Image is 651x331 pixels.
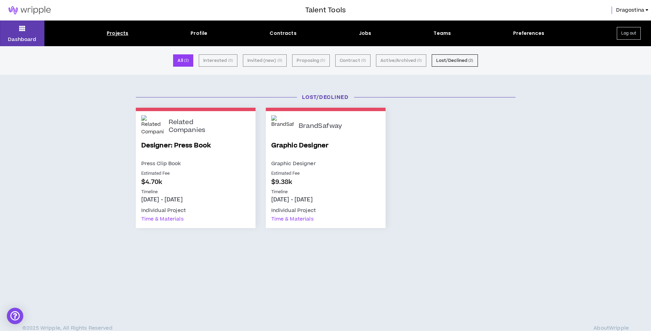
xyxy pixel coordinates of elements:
[513,30,544,37] div: Preferences
[191,30,207,37] div: Profile
[305,5,346,15] h3: Talent Tools
[271,206,316,215] div: Individual Project
[271,177,380,187] p: $9.38k
[271,115,294,137] img: BrandSafway
[417,57,422,64] small: ( 0 )
[141,215,184,223] div: Time & Materials
[277,57,282,64] small: ( 0 )
[141,159,250,168] p: Press Clip Book
[361,57,366,64] small: ( 0 )
[376,54,426,67] button: Active/Archived (0)
[359,30,372,37] div: Jobs
[169,119,217,134] p: Related Companies
[199,54,237,67] button: Interested (0)
[299,122,342,130] p: BrandSafway
[7,308,23,324] div: Open Intercom Messenger
[271,196,380,203] p: [DATE] - [DATE]
[141,206,186,215] div: Individual Project
[270,30,296,37] div: Contracts
[141,115,164,137] img: Related Companies
[617,27,641,40] button: Log out
[271,189,380,195] p: Timeline
[433,30,451,37] div: Teams
[432,54,478,67] button: Lost/Declined (2)
[594,326,629,331] a: AboutWripple
[468,57,473,64] small: ( 2 )
[141,196,250,203] p: [DATE] - [DATE]
[320,57,325,64] small: ( 0 )
[184,57,189,64] small: ( 2 )
[8,36,36,43] p: Dashboard
[141,189,250,195] p: Timeline
[271,141,380,159] a: Graphic Designer
[141,177,250,187] p: $4.70k
[141,171,250,177] p: Estimated Fee
[335,54,370,67] button: Contract (0)
[131,94,521,101] h3: Lost/Declined
[22,326,113,331] p: © 2025 Wripple , All Rights Reserved
[243,54,287,67] button: Invited (new) (0)
[616,6,644,14] span: Dragostina
[141,141,250,159] a: Designer: Press Book
[173,54,193,67] button: All (2)
[271,171,380,177] p: Estimated Fee
[228,57,233,64] small: ( 0 )
[271,159,380,168] p: Graphic Designer
[292,54,330,67] button: Proposing (0)
[271,215,314,223] div: Time & Materials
